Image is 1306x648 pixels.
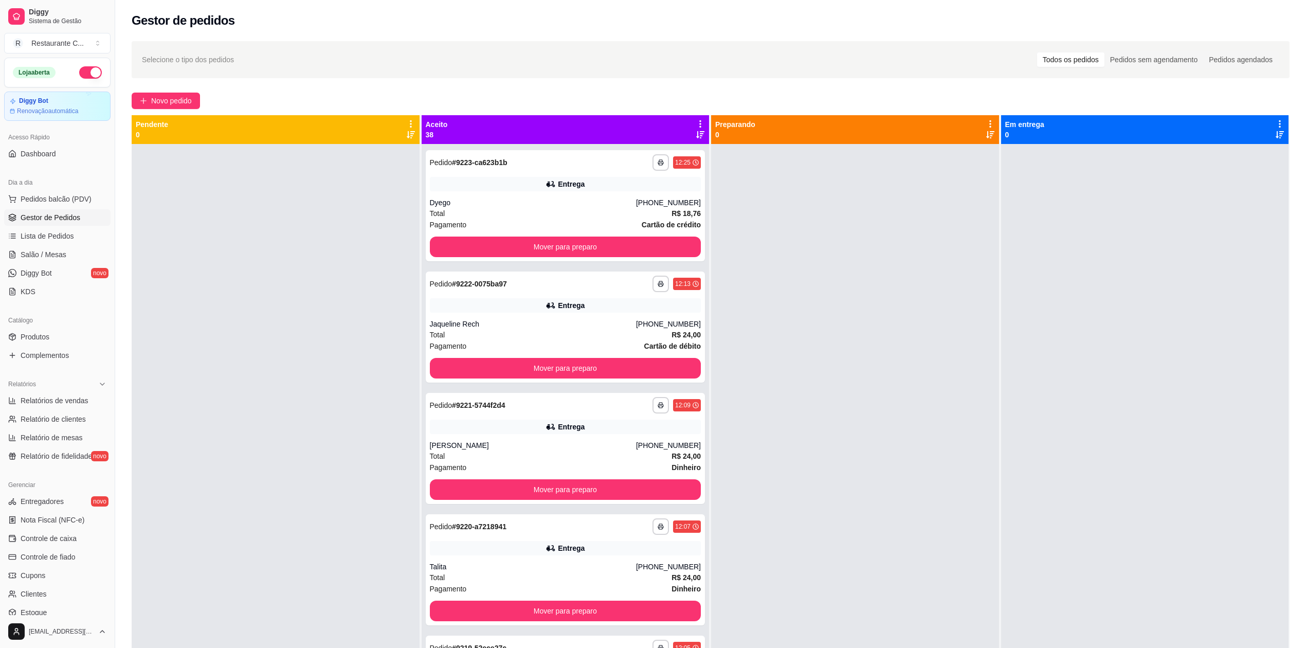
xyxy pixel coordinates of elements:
[644,342,701,350] strong: Cartão de débito
[21,395,88,406] span: Relatórios de vendas
[4,429,111,446] a: Relatório de mesas
[672,463,701,472] strong: Dinheiro
[21,414,86,424] span: Relatório de clientes
[4,283,111,300] a: KDS
[430,340,467,352] span: Pagamento
[4,191,111,207] button: Pedidos balcão (PDV)
[4,512,111,528] a: Nota Fiscal (NFC-e)
[21,589,47,599] span: Clientes
[17,107,78,115] article: Renovação automática
[426,119,448,130] p: Aceito
[21,533,77,544] span: Controle de caixa
[4,33,111,53] button: Select a team
[1203,52,1278,67] div: Pedidos agendados
[21,552,76,562] span: Controle de fiado
[642,221,701,229] strong: Cartão de crédito
[8,380,36,388] span: Relatórios
[4,265,111,281] a: Diggy Botnovo
[430,562,636,572] div: Talita
[142,54,234,65] span: Selecione o tipo dos pedidos
[430,158,452,167] span: Pedido
[675,401,691,409] div: 12:09
[4,246,111,263] a: Salão / Mesas
[430,237,701,257] button: Mover para preparo
[29,8,106,17] span: Diggy
[21,350,69,361] span: Complementos
[430,440,636,451] div: [PERSON_NAME]
[672,331,701,339] strong: R$ 24,00
[636,562,701,572] div: [PHONE_NUMBER]
[21,515,84,525] span: Nota Fiscal (NFC-e)
[4,329,111,345] a: Produtos
[21,268,52,278] span: Diggy Bot
[426,130,448,140] p: 38
[672,585,701,593] strong: Dinheiro
[558,300,585,311] div: Entrega
[151,95,192,106] span: Novo pedido
[136,119,168,130] p: Pendente
[13,38,23,48] span: R
[430,208,445,219] span: Total
[21,194,92,204] span: Pedidos balcão (PDV)
[430,219,467,230] span: Pagamento
[4,228,111,244] a: Lista de Pedidos
[4,4,111,29] a: DiggySistema de Gestão
[13,67,56,78] div: Loja aberta
[430,358,701,379] button: Mover para preparo
[430,572,445,583] span: Total
[140,97,147,104] span: plus
[4,174,111,191] div: Dia a dia
[430,601,701,621] button: Mover para preparo
[21,496,64,507] span: Entregadores
[4,604,111,621] a: Estoque
[430,583,467,595] span: Pagamento
[430,329,445,340] span: Total
[4,392,111,409] a: Relatórios de vendas
[21,570,45,581] span: Cupons
[672,452,701,460] strong: R$ 24,00
[452,523,506,531] strong: # 9220-a7218941
[21,607,47,618] span: Estoque
[132,12,235,29] h2: Gestor de pedidos
[1104,52,1203,67] div: Pedidos sem agendamento
[430,280,452,288] span: Pedido
[21,212,80,223] span: Gestor de Pedidos
[19,97,48,105] article: Diggy Bot
[21,249,66,260] span: Salão / Mesas
[636,440,701,451] div: [PHONE_NUMBER]
[4,209,111,226] a: Gestor de Pedidos
[4,129,111,146] div: Acesso Rápido
[452,158,507,167] strong: # 9223-ca623b1b
[4,411,111,427] a: Relatório de clientes
[29,627,94,636] span: [EMAIL_ADDRESS][DOMAIN_NAME]
[21,332,49,342] span: Produtos
[4,146,111,162] a: Dashboard
[430,462,467,473] span: Pagamento
[4,493,111,510] a: Entregadoresnovo
[636,197,701,208] div: [PHONE_NUMBER]
[4,619,111,644] button: [EMAIL_ADDRESS][DOMAIN_NAME]
[4,312,111,329] div: Catálogo
[21,433,83,443] span: Relatório de mesas
[4,448,111,464] a: Relatório de fidelidadenovo
[21,231,74,241] span: Lista de Pedidos
[675,523,691,531] div: 12:07
[672,209,701,218] strong: R$ 18,76
[558,543,585,553] div: Entrega
[4,586,111,602] a: Clientes
[675,280,691,288] div: 12:13
[636,319,701,329] div: [PHONE_NUMBER]
[672,573,701,582] strong: R$ 24,00
[4,92,111,121] a: Diggy BotRenovaçãoautomática
[21,149,56,159] span: Dashboard
[430,523,452,531] span: Pedido
[29,17,106,25] span: Sistema de Gestão
[4,347,111,364] a: Complementos
[1005,119,1044,130] p: Em entrega
[132,93,200,109] button: Novo pedido
[452,280,507,288] strong: # 9222-0075ba97
[430,451,445,462] span: Total
[558,179,585,189] div: Entrega
[430,401,452,409] span: Pedido
[4,477,111,493] div: Gerenciar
